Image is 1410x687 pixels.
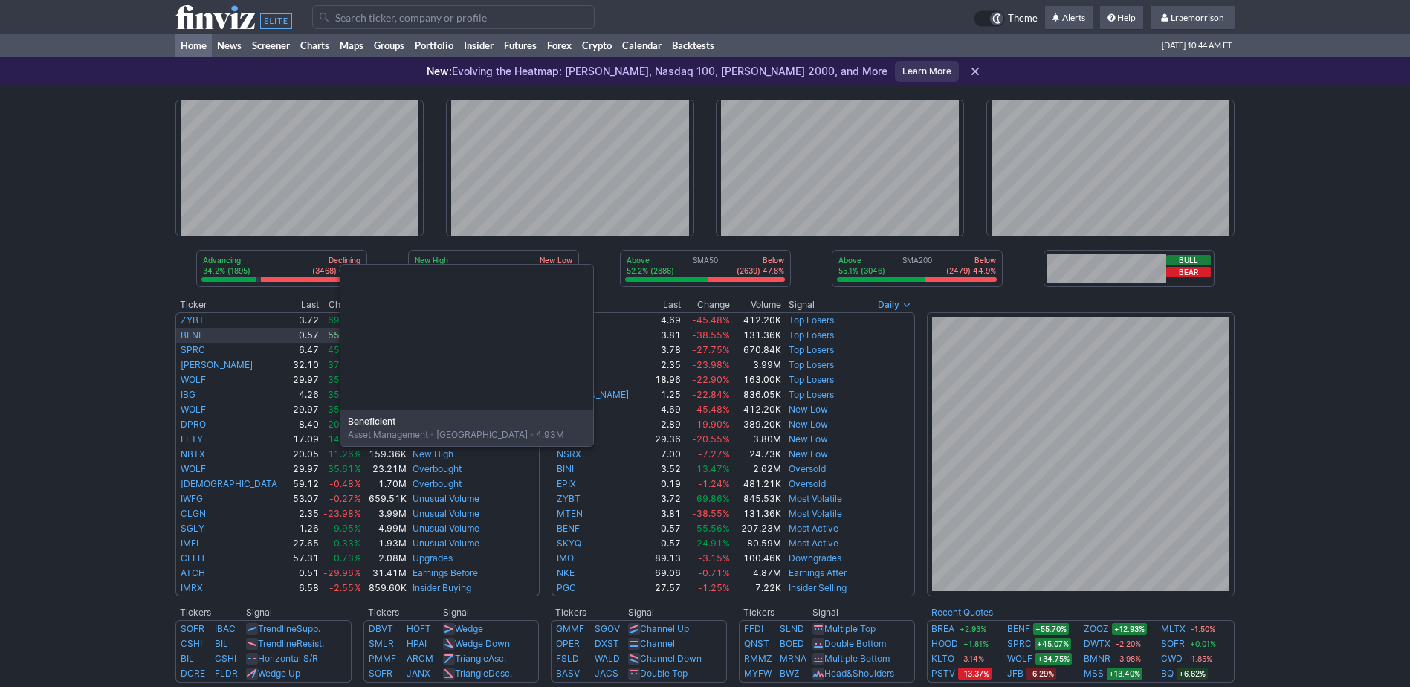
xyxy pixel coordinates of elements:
a: WALD [595,653,620,664]
a: RMMZ [744,653,772,664]
th: Volume [731,297,782,312]
a: Backtests [667,34,719,57]
td: 69.06 [647,566,682,581]
span: • [528,429,536,440]
td: 23.21M [362,462,407,477]
span: -45.48% [692,315,730,326]
a: Unusual Volume [413,523,479,534]
span: -3.15% [698,552,730,564]
a: Multiple Bottom [824,653,890,664]
a: Charts [295,34,334,57]
a: Top Losers [789,359,834,370]
a: FFDI [744,623,763,634]
th: Tickers [175,605,245,620]
span: • [428,429,436,440]
a: BENF [557,523,580,534]
td: 1.25 [647,387,682,402]
a: EFTY [181,433,203,445]
th: Ticker [552,297,648,312]
a: Most Volatile [789,508,842,519]
span: -0.48% [329,478,361,489]
a: ARCM [407,653,433,664]
a: [DEMOGRAPHIC_DATA] [181,478,280,489]
span: 35.61% [328,404,361,415]
a: IBG [181,389,195,400]
span: -23.98% [323,508,361,519]
a: Forex [542,34,577,57]
a: Unusual Volume [413,538,479,549]
span: [DATE] 10:44 AM ET [1162,34,1232,57]
a: Earnings Before [413,567,478,578]
a: NBTX [181,448,205,459]
div: SMA50 [625,255,786,277]
th: Ticker [175,297,290,312]
span: 9.95% [334,523,361,534]
td: 0.57 [290,328,320,343]
span: Desc. [488,668,512,679]
td: 4.69 [647,402,682,417]
span: Trendline [258,623,297,634]
a: Theme [974,10,1038,27]
a: QNST [744,638,769,649]
td: 18.96 [647,372,682,387]
span: -2.55% [329,582,361,593]
span: -45.48% [692,404,730,415]
p: Declining [312,255,360,265]
span: 24.91% [696,538,730,549]
a: Learn More [895,61,959,82]
td: 131.36K [731,328,782,343]
p: Above [627,255,674,265]
a: DXST [595,638,619,649]
span: 13.47% [696,463,730,474]
a: MYFW [744,668,772,679]
a: Oversold [789,478,826,489]
a: SOFR [181,623,204,634]
th: Last [647,297,682,312]
a: SOFR [1161,636,1185,651]
span: -1.25% [698,582,730,593]
a: IMFL [181,538,201,549]
a: DCRE [181,668,205,679]
a: Double Bottom [824,638,886,649]
a: EPIX [557,478,576,489]
p: New High [415,255,457,265]
a: CWD [1161,651,1183,666]
td: 389.20K [731,417,782,432]
a: WOLF [181,463,206,474]
a: Top Losers [789,315,834,326]
td: 1.93M [362,536,407,551]
a: DBVT [369,623,393,634]
a: Top Losers [789,329,834,341]
span: Signal [789,299,815,311]
th: Change [682,297,731,312]
span: -22.90% [692,374,730,385]
td: 17.09 [290,432,320,447]
td: 31.41M [362,566,407,581]
td: 3.81 [647,328,682,343]
a: Upgrades [413,552,453,564]
a: SMLR [369,638,394,649]
span: 55.56% [328,329,361,341]
td: 3.72 [647,491,682,506]
td: 4.99M [362,521,407,536]
p: Advancing [203,255,250,265]
td: 412.20K [731,312,782,328]
a: HPAI [407,638,427,649]
a: BASV [556,668,580,679]
th: Last [290,297,320,312]
a: Most Active [789,538,838,549]
span: Daily [878,297,899,312]
a: BIL [181,653,194,664]
td: 29.97 [290,372,320,387]
button: Signals interval [874,297,915,312]
span: 45.18% [328,344,361,355]
a: WOLF [181,374,206,385]
b: Beneficient [348,415,586,428]
a: BMNR [1084,651,1110,666]
td: 2.35 [290,506,320,521]
a: Alerts [1045,6,1093,30]
a: TrendlineResist. [258,638,324,649]
span: -0.71% [698,567,730,578]
a: WOLF [181,404,206,415]
td: 100.46K [731,551,782,566]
